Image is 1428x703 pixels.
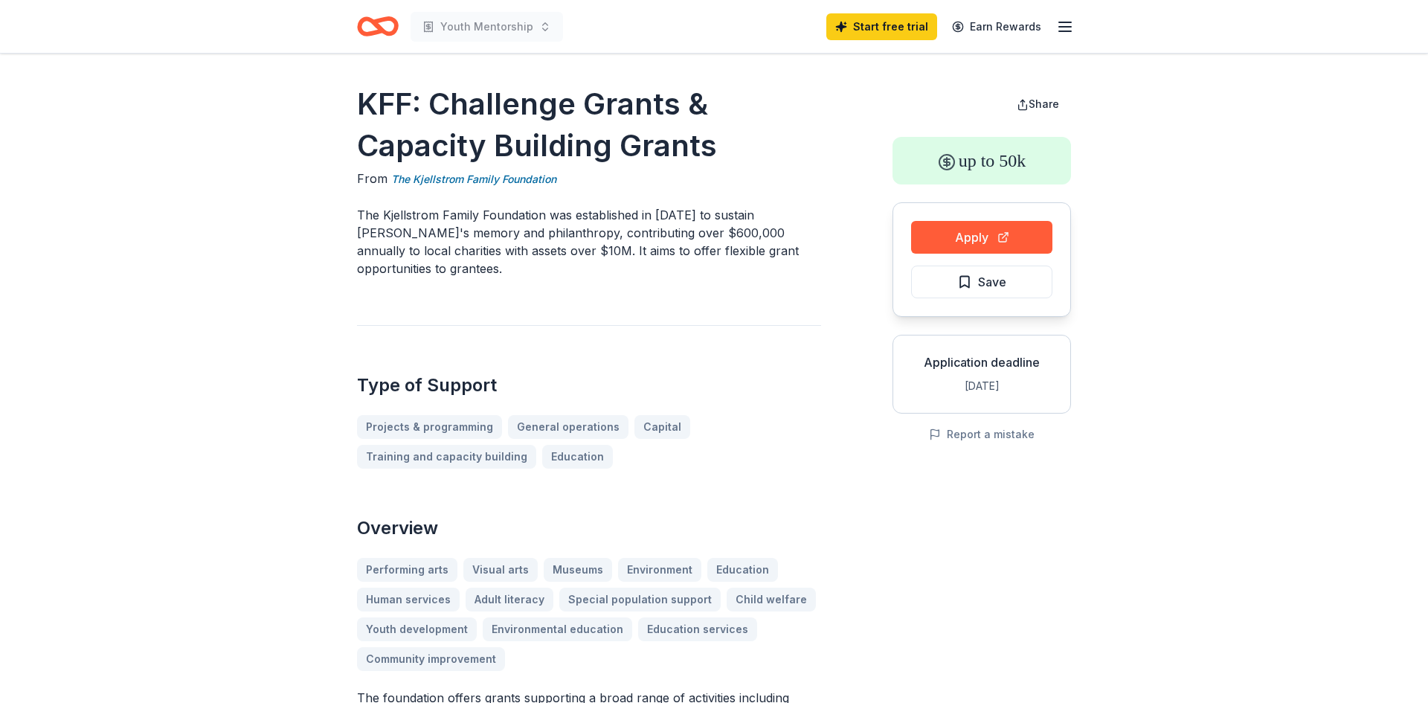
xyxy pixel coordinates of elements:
[357,415,502,439] a: Projects & programming
[905,353,1058,371] div: Application deadline
[508,415,628,439] a: General operations
[943,13,1050,40] a: Earn Rewards
[357,9,399,44] a: Home
[911,221,1052,254] button: Apply
[411,12,563,42] button: Youth Mentorship
[357,516,821,540] h2: Overview
[911,266,1052,298] button: Save
[826,13,937,40] a: Start free trial
[357,206,821,277] p: The Kjellstrom Family Foundation was established in [DATE] to sustain [PERSON_NAME]'s memory and ...
[391,170,556,188] a: The Kjellstrom Family Foundation
[892,137,1071,184] div: up to 50k
[634,415,690,439] a: Capital
[357,83,821,167] h1: KFF: Challenge Grants & Capacity Building Grants
[542,445,613,469] a: Education
[978,272,1006,292] span: Save
[1029,97,1059,110] span: Share
[905,377,1058,395] div: [DATE]
[357,170,821,188] div: From
[357,373,821,397] h2: Type of Support
[1005,89,1071,119] button: Share
[357,445,536,469] a: Training and capacity building
[929,426,1035,443] button: Report a mistake
[440,18,533,36] span: Youth Mentorship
